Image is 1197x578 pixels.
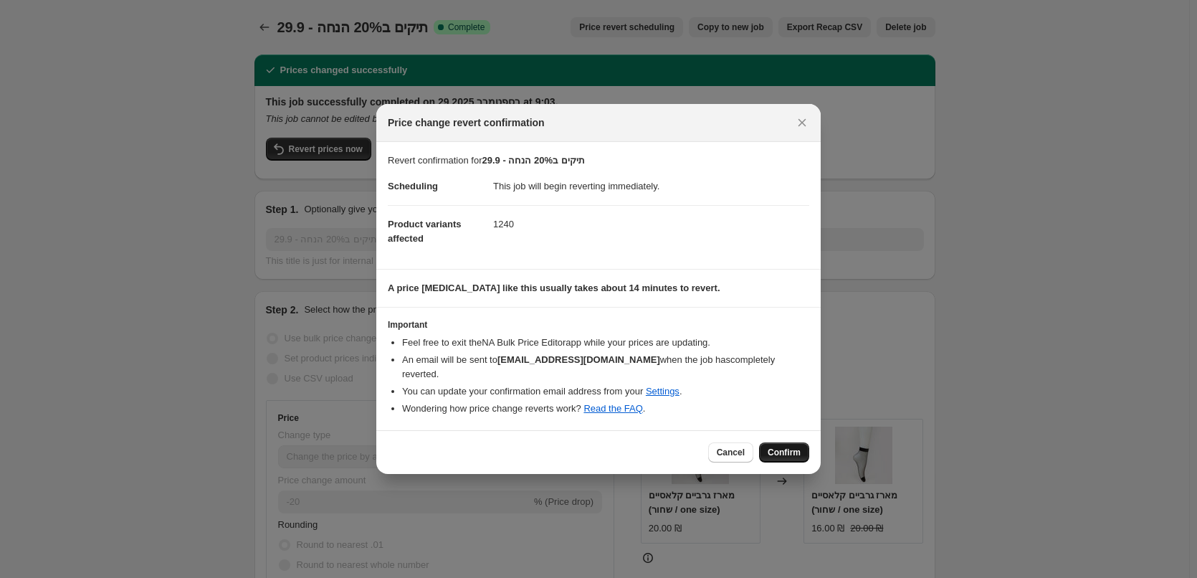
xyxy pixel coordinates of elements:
h3: Important [388,319,809,331]
li: An email will be sent to when the job has completely reverted . [402,353,809,382]
span: Confirm [768,447,801,458]
a: Settings [646,386,679,397]
dd: 1240 [493,205,809,243]
dd: This job will begin reverting immediately. [493,168,809,205]
button: Confirm [759,442,809,463]
li: Feel free to exit the NA Bulk Price Editor app while your prices are updating. [402,336,809,350]
li: You can update your confirmation email address from your . [402,384,809,399]
span: Scheduling [388,181,438,191]
span: Cancel [717,447,745,458]
button: Cancel [708,442,753,463]
b: 29.9 - תיקים ב20% הנחה [482,155,585,166]
span: Product variants affected [388,219,462,244]
a: Read the FAQ [583,403,642,414]
span: Price change revert confirmation [388,115,545,130]
p: Revert confirmation for [388,153,809,168]
button: Close [792,113,812,133]
b: [EMAIL_ADDRESS][DOMAIN_NAME] [497,354,660,365]
b: A price [MEDICAL_DATA] like this usually takes about 14 minutes to revert. [388,283,720,293]
li: Wondering how price change reverts work? . [402,402,809,416]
